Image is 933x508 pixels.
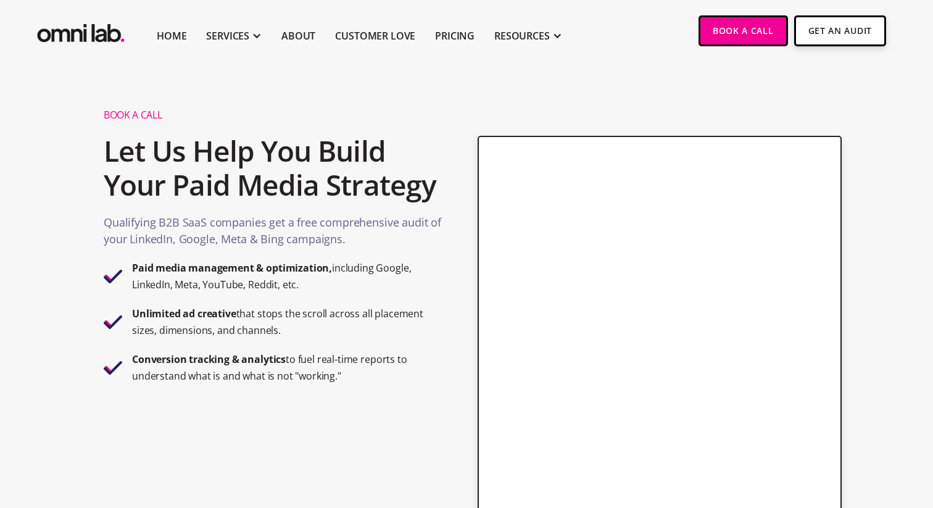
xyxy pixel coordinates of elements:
[699,15,788,46] a: Book a Call
[281,28,315,43] a: About
[132,261,332,275] strong: Paid media management & optimization,
[132,307,423,337] strong: that stops the scroll across all placement sizes, dimensions, and channels.
[104,214,444,254] p: Qualifying B2B SaaS companies get a free comprehensive audit of your LinkedIn, Google, Meta & Bin...
[335,28,415,43] a: Customer Love
[794,15,886,46] a: Get An Audit
[711,365,933,508] iframe: Chat Widget
[132,307,236,320] strong: Unlimited ad creative
[494,28,550,43] div: RESOURCES
[499,168,821,506] iframe: Form 0
[206,28,249,43] div: SERVICES
[35,15,127,46] a: home
[435,28,475,43] a: Pricing
[132,352,286,366] strong: Conversion tracking & analytics
[104,128,444,208] h2: Let Us Help You Build Your Paid Media Strategy
[157,28,186,43] a: Home
[35,15,127,46] img: Omni Lab: B2B SaaS Demand Generation Agency
[104,109,444,122] h1: Book A Call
